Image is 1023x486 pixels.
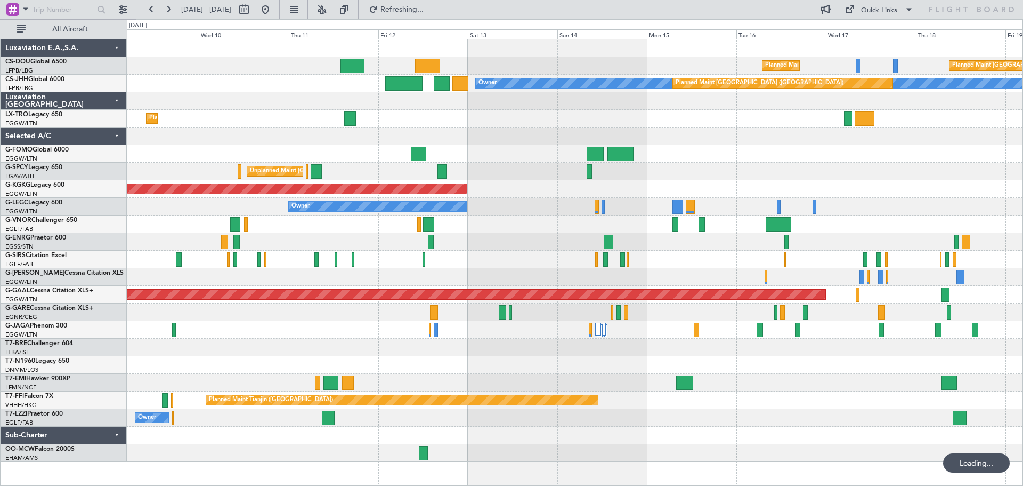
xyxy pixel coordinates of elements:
span: G-FOMO [5,147,33,153]
a: T7-FFIFalcon 7X [5,393,53,400]
span: T7-N1960 [5,358,35,364]
div: Tue 9 [109,29,199,39]
div: Owner [478,75,497,91]
a: G-[PERSON_NAME]Cessna Citation XLS [5,270,124,276]
a: T7-N1960Legacy 650 [5,358,69,364]
div: Wed 10 [199,29,288,39]
a: EGGW/LTN [5,331,37,339]
div: Sat 13 [468,29,557,39]
div: Fri 12 [378,29,468,39]
a: G-GARECessna Citation XLS+ [5,305,93,312]
a: LFMN/NCE [5,384,37,392]
span: CS-JHH [5,76,28,83]
span: T7-FFI [5,393,24,400]
span: G-KGKG [5,182,30,188]
span: G-GARE [5,305,30,312]
span: G-SIRS [5,252,26,259]
div: Wed 17 [826,29,915,39]
a: EGLF/FAB [5,260,33,268]
a: CS-DOUGlobal 6500 [5,59,67,65]
a: DNMM/LOS [5,366,38,374]
span: LX-TRO [5,111,28,118]
a: G-FOMOGlobal 6000 [5,147,69,153]
div: Thu 11 [289,29,378,39]
a: EGGW/LTN [5,155,37,163]
span: T7-EMI [5,376,26,382]
span: Refreshing... [380,6,425,13]
span: T7-BRE [5,340,27,347]
a: T7-LZZIPraetor 600 [5,411,63,417]
div: Owner [138,410,156,426]
a: G-ENRGPraetor 600 [5,235,66,241]
a: EGNR/CEG [5,313,37,321]
a: EGSS/STN [5,243,34,251]
span: G-GAAL [5,288,30,294]
div: Mon 15 [647,29,736,39]
span: G-[PERSON_NAME] [5,270,64,276]
div: Loading... [943,453,1010,473]
span: T7-LZZI [5,411,27,417]
a: G-KGKGLegacy 600 [5,182,64,188]
div: Planned Maint Tianjin ([GEOGRAPHIC_DATA]) [209,392,333,408]
a: EGGW/LTN [5,190,37,198]
span: All Aircraft [28,26,112,33]
span: G-LEGC [5,200,28,206]
a: G-SPCYLegacy 650 [5,164,62,171]
a: EGLF/FAB [5,419,33,427]
div: [DATE] [129,21,147,30]
a: EGGW/LTN [5,208,37,216]
div: Planned Maint [GEOGRAPHIC_DATA] ([GEOGRAPHIC_DATA]) [676,75,843,91]
a: T7-EMIHawker 900XP [5,376,70,382]
a: G-SIRSCitation Excel [5,252,67,259]
a: LX-TROLegacy 650 [5,111,62,118]
a: OO-MCWFalcon 2000S [5,446,75,452]
div: Tue 16 [736,29,826,39]
a: G-VNORChallenger 650 [5,217,77,224]
div: Quick Links [861,5,897,16]
a: EGGW/LTN [5,278,37,286]
div: Thu 18 [916,29,1005,39]
a: LFPB/LBG [5,67,33,75]
a: EGGW/LTN [5,296,37,304]
div: Unplanned Maint [GEOGRAPHIC_DATA] ([PERSON_NAME] Intl) [250,163,423,179]
button: Refreshing... [364,1,428,18]
span: G-SPCY [5,164,28,171]
button: Quick Links [840,1,919,18]
span: [DATE] - [DATE] [181,5,231,14]
a: G-LEGCLegacy 600 [5,200,62,206]
div: Planned Maint [GEOGRAPHIC_DATA] ([GEOGRAPHIC_DATA]) [765,58,933,74]
a: G-JAGAPhenom 300 [5,323,67,329]
a: LGAV/ATH [5,172,34,180]
a: EGGW/LTN [5,119,37,128]
span: CS-DOU [5,59,30,65]
a: CS-JHHGlobal 6000 [5,76,64,83]
a: T7-BREChallenger 604 [5,340,73,347]
div: Planned Maint Dusseldorf [149,110,219,126]
div: Sun 14 [557,29,647,39]
input: Trip Number [33,2,94,18]
div: Owner [291,198,310,214]
a: EGLF/FAB [5,225,33,233]
span: G-ENRG [5,235,30,241]
span: G-VNOR [5,217,31,224]
a: EHAM/AMS [5,454,38,462]
a: LTBA/ISL [5,348,29,356]
a: LFPB/LBG [5,84,33,92]
a: VHHH/HKG [5,401,37,409]
span: OO-MCW [5,446,35,452]
button: All Aircraft [12,21,116,38]
span: G-JAGA [5,323,30,329]
a: G-GAALCessna Citation XLS+ [5,288,93,294]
